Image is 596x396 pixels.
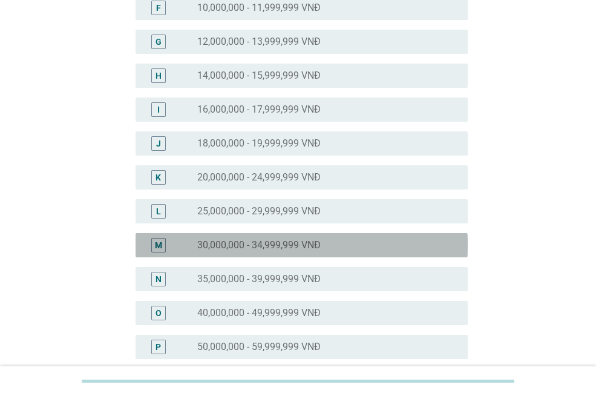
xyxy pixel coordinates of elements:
label: 20,000,000 - 24,999,999 VNĐ [197,171,321,183]
label: 30,000,000 - 34,999,999 VNĐ [197,239,321,251]
div: K [156,171,161,183]
label: 18,000,000 - 19,999,999 VNĐ [197,137,321,150]
div: M [155,239,162,251]
label: 35,000,000 - 39,999,999 VNĐ [197,273,321,285]
label: 10,000,000 - 11,999,999 VNĐ [197,2,321,14]
label: 16,000,000 - 17,999,999 VNĐ [197,104,321,116]
label: 12,000,000 - 13,999,999 VNĐ [197,36,321,48]
label: 40,000,000 - 49,999,999 VNĐ [197,307,321,319]
div: P [156,340,161,353]
div: G [156,35,162,48]
div: L [156,205,161,217]
label: 14,000,000 - 15,999,999 VNĐ [197,70,321,82]
div: N [156,272,162,285]
div: H [156,69,162,82]
div: F [156,1,161,14]
div: O [156,306,162,319]
div: I [157,103,160,116]
label: 25,000,000 - 29,999,999 VNĐ [197,205,321,217]
label: 50,000,000 - 59,999,999 VNĐ [197,341,321,353]
div: J [156,137,161,150]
